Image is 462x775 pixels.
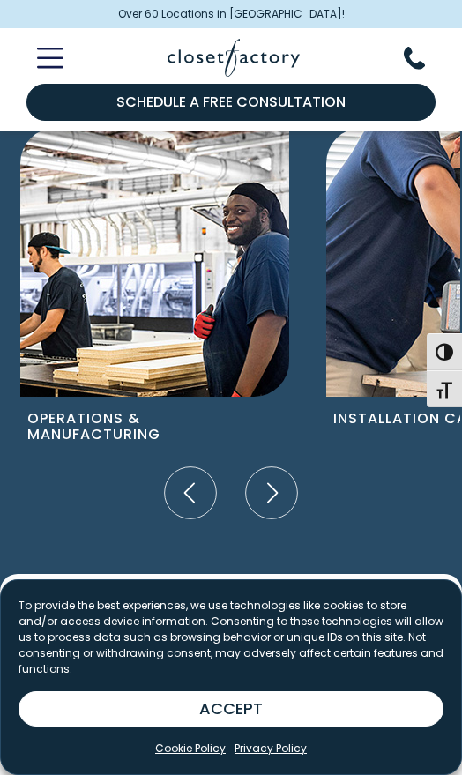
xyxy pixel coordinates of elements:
a: Manufacturer at Closet Factory Operations & Manufacturing [16,128,294,454]
button: Toggle Font size [427,370,462,407]
button: ACCEPT [19,691,443,727]
button: Previous slide [159,461,222,525]
a: Schedule a Free Consultation [26,84,436,121]
button: Toggle High Contrast [427,333,462,370]
span: Over 60 Locations in [GEOGRAPHIC_DATA]! [118,6,345,22]
button: Toggle Mobile Menu [16,48,63,69]
p: To provide the best experiences, we use technologies like cookies to store and/or access device i... [19,598,443,677]
a: Privacy Policy [235,741,307,756]
img: Closet Factory Logo [168,39,300,77]
button: Next slide [240,461,303,525]
p: Operations & Manufacturing [20,397,235,454]
button: Phone Number [404,47,446,70]
a: Cookie Policy [155,741,226,756]
img: Manufacturer at Closet Factory [20,128,289,397]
